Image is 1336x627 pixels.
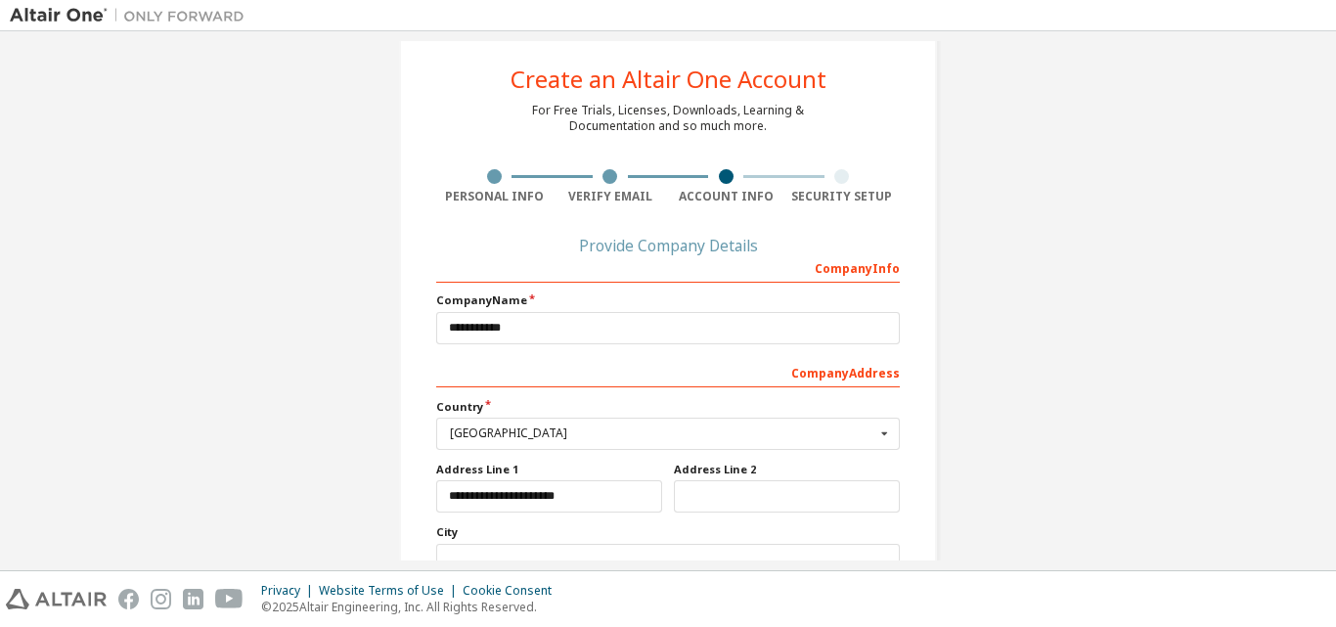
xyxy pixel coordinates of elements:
label: Company Name [436,292,900,308]
img: Altair One [10,6,254,25]
div: Security Setup [784,189,901,204]
div: Company Info [436,251,900,283]
img: youtube.svg [215,589,244,609]
div: Verify Email [553,189,669,204]
img: instagram.svg [151,589,171,609]
div: Create an Altair One Account [511,67,826,91]
div: Provide Company Details [436,240,900,251]
div: [GEOGRAPHIC_DATA] [450,427,875,439]
img: facebook.svg [118,589,139,609]
label: Address Line 2 [674,462,900,477]
div: Website Terms of Use [319,583,463,599]
img: linkedin.svg [183,589,203,609]
img: altair_logo.svg [6,589,107,609]
div: Cookie Consent [463,583,563,599]
div: Company Address [436,356,900,387]
label: City [436,524,900,540]
div: Account Info [668,189,784,204]
div: For Free Trials, Licenses, Downloads, Learning & Documentation and so much more. [532,103,804,134]
div: Privacy [261,583,319,599]
div: Personal Info [436,189,553,204]
p: © 2025 Altair Engineering, Inc. All Rights Reserved. [261,599,563,615]
label: Country [436,399,900,415]
label: Address Line 1 [436,462,662,477]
